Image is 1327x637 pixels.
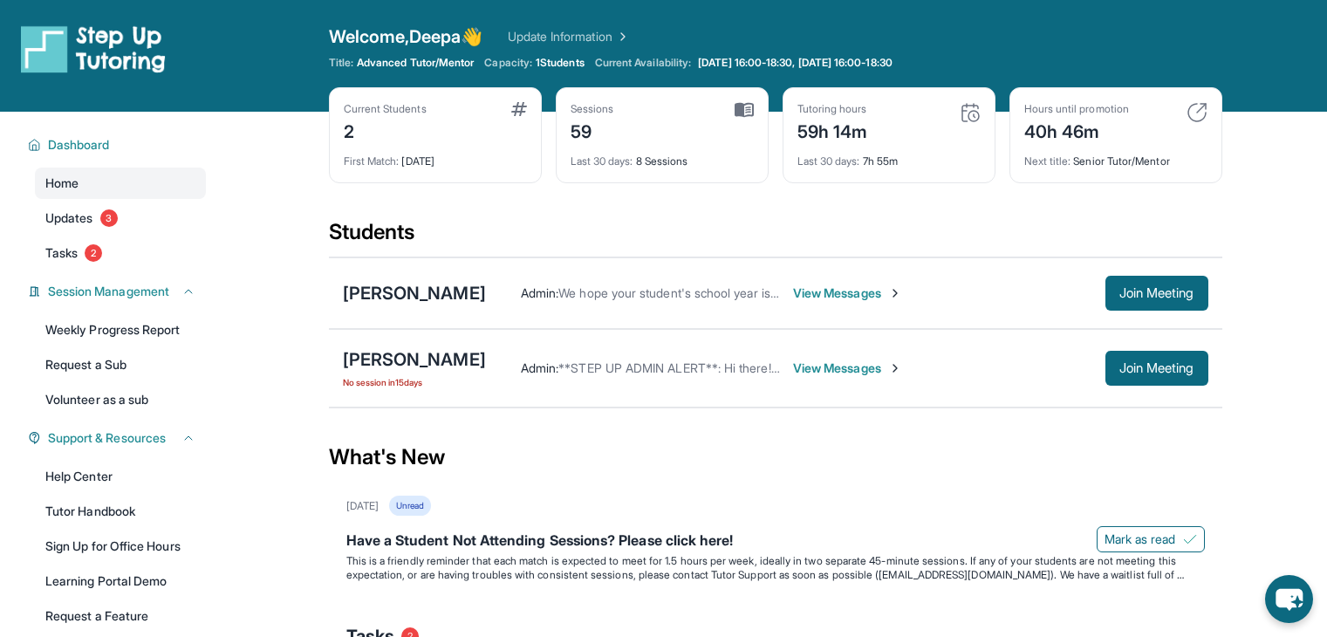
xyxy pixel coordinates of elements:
div: [DATE] [344,144,527,168]
button: Dashboard [41,136,195,154]
span: Session Management [48,283,169,300]
a: Volunteer as a sub [35,384,206,415]
img: Mark as read [1183,532,1197,546]
a: Sign Up for Office Hours [35,531,206,562]
a: Tasks2 [35,237,206,269]
span: 1 Students [536,56,585,70]
div: Hours until promotion [1024,102,1129,116]
span: View Messages [793,360,902,377]
span: [DATE] 16:00-18:30, [DATE] 16:00-18:30 [698,56,893,70]
img: Chevron Right [612,28,630,45]
button: Support & Resources [41,429,195,447]
div: [PERSON_NAME] [343,281,486,305]
a: Request a Feature [35,600,206,632]
span: Last 30 days : [571,154,633,168]
span: Join Meeting [1119,288,1194,298]
div: 7h 55m [797,144,981,168]
img: Chevron-Right [888,361,902,375]
img: card [735,102,754,118]
div: Senior Tutor/Mentor [1024,144,1207,168]
img: card [511,102,527,116]
span: Admin : [521,285,558,300]
span: View Messages [793,284,902,302]
img: card [1187,102,1207,123]
img: Chevron-Right [888,286,902,300]
span: First Match : [344,154,400,168]
div: 40h 46m [1024,116,1129,144]
div: Tutoring hours [797,102,868,116]
span: 2 [85,244,102,262]
button: Mark as read [1097,526,1205,552]
a: Home [35,168,206,199]
div: Have a Student Not Attending Sessions? Please click here! [346,530,1205,554]
p: This is a friendly reminder that each match is expected to meet for 1.5 hours per week, ideally i... [346,554,1205,582]
span: Dashboard [48,136,110,154]
span: Tasks [45,244,78,262]
div: What's New [329,419,1222,496]
a: Help Center [35,461,206,492]
span: Home [45,175,79,192]
img: card [960,102,981,123]
span: 3 [100,209,118,227]
span: Updates [45,209,93,227]
span: Admin : [521,360,558,375]
div: Current Students [344,102,427,116]
button: chat-button [1265,575,1313,623]
span: Current Availability: [595,56,691,70]
button: Session Management [41,283,195,300]
span: Capacity: [484,56,532,70]
span: Last 30 days : [797,154,860,168]
div: 2 [344,116,427,144]
a: Request a Sub [35,349,206,380]
span: Join Meeting [1119,363,1194,373]
span: Mark as read [1105,531,1176,548]
img: logo [21,24,166,73]
span: Next title : [1024,154,1071,168]
div: [DATE] [346,499,379,513]
div: Students [329,218,1222,257]
a: Weekly Progress Report [35,314,206,346]
span: Title: [329,56,353,70]
span: Support & Resources [48,429,166,447]
a: Update Information [508,28,630,45]
div: 8 Sessions [571,144,754,168]
span: Welcome, Deepa 👋 [329,24,483,49]
a: Learning Portal Demo [35,565,206,597]
div: [PERSON_NAME] [343,347,486,372]
span: Advanced Tutor/Mentor [357,56,474,70]
button: Join Meeting [1105,276,1208,311]
a: Updates3 [35,202,206,234]
div: Unread [389,496,431,516]
span: No session in 15 days [343,375,486,389]
button: Join Meeting [1105,351,1208,386]
a: Tutor Handbook [35,496,206,527]
div: Sessions [571,102,614,116]
a: [DATE] 16:00-18:30, [DATE] 16:00-18:30 [694,56,896,70]
div: 59 [571,116,614,144]
div: 59h 14m [797,116,868,144]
